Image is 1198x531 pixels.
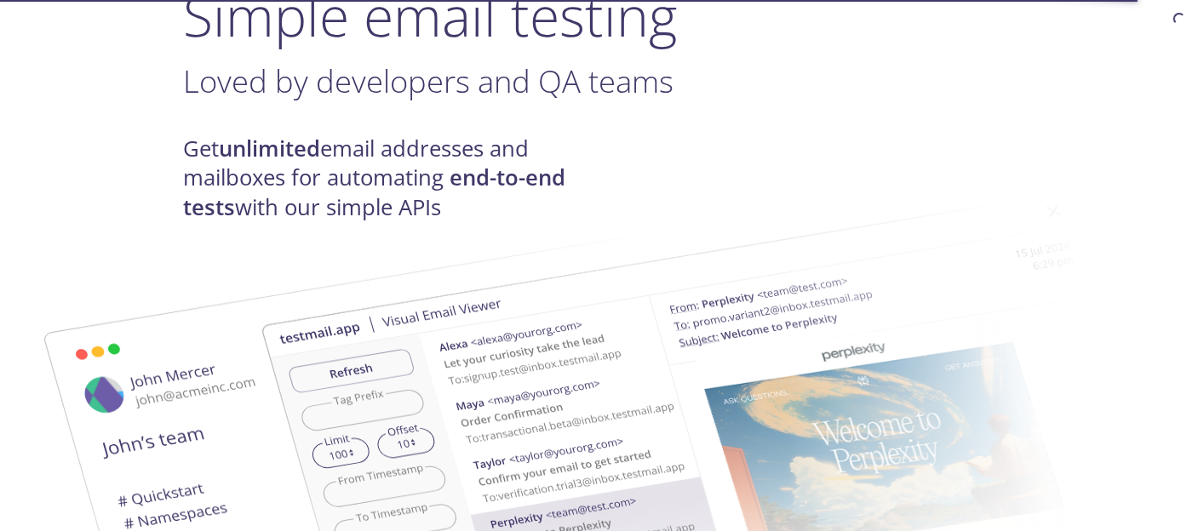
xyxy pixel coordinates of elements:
strong: end-to-end tests [184,163,566,221]
strong: unlimited [220,134,321,163]
span: Loved by developers and QA teams [184,60,674,102]
h4: Get email addresses and mailboxes for automating with our simple APIs [184,134,599,222]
